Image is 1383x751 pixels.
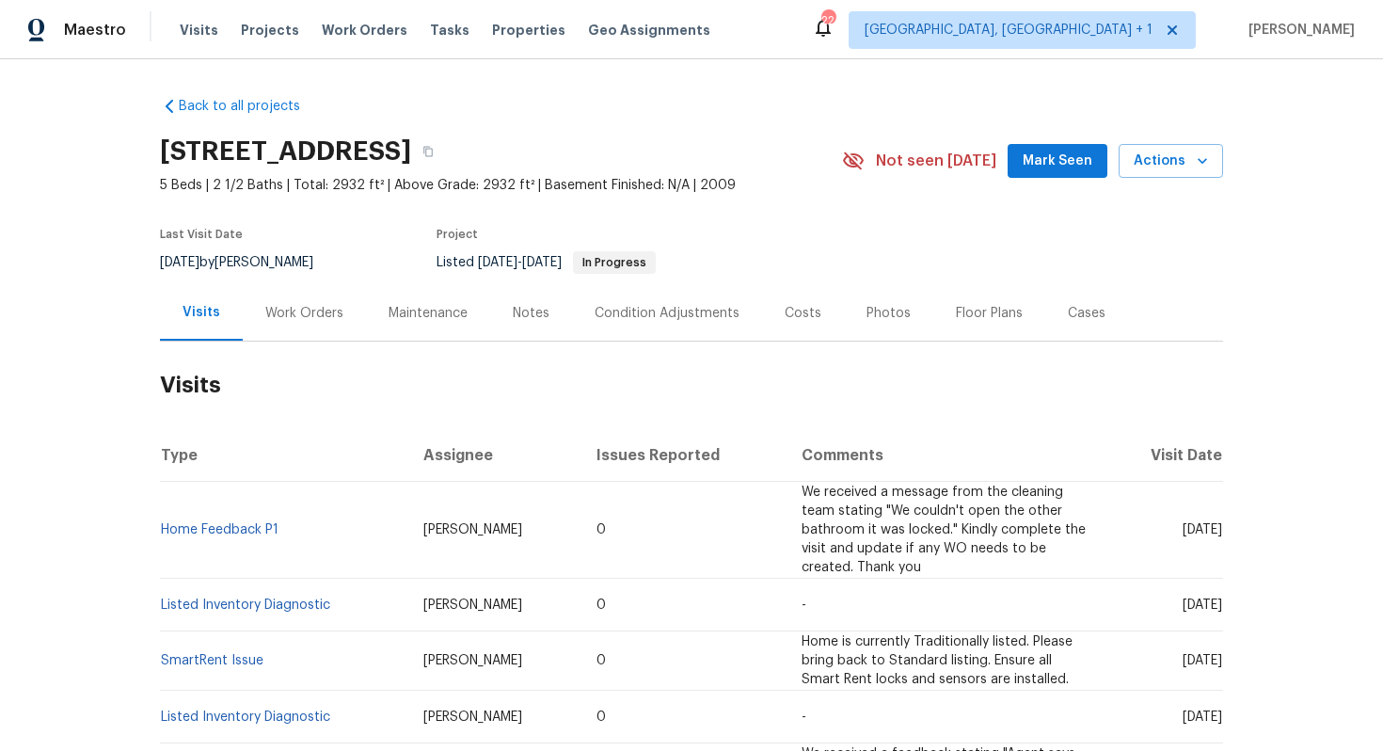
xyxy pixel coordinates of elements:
span: [GEOGRAPHIC_DATA], [GEOGRAPHIC_DATA] + 1 [865,21,1152,40]
span: Listed [437,256,656,269]
span: 0 [596,654,606,667]
span: [DATE] [522,256,562,269]
span: [PERSON_NAME] [1241,21,1355,40]
span: Maestro [64,21,126,40]
span: 0 [596,599,606,612]
span: Visits [180,21,218,40]
a: Listed Inventory Diagnostic [161,711,330,724]
span: - [478,256,562,269]
span: [PERSON_NAME] [423,599,522,612]
span: In Progress [575,257,654,268]
span: - [802,599,806,612]
button: Copy Address [411,135,445,168]
div: by [PERSON_NAME] [160,251,336,274]
h2: Visits [160,342,1223,429]
span: Last Visit Date [160,229,243,240]
span: Actions [1134,150,1208,173]
span: [DATE] [1183,711,1222,724]
th: Issues Reported [581,429,787,482]
span: [DATE] [1183,523,1222,536]
a: Listed Inventory Diagnostic [161,599,330,612]
div: Visits [183,303,220,322]
div: Floor Plans [956,304,1023,323]
div: Condition Adjustments [595,304,739,323]
a: SmartRent Issue [161,654,263,667]
span: [DATE] [160,256,199,269]
h2: [STREET_ADDRESS] [160,142,411,161]
span: We received a message from the cleaning team stating "We couldn't open the other bathroom it was ... [802,486,1086,574]
th: Assignee [408,429,581,482]
button: Actions [1119,144,1223,179]
span: Work Orders [322,21,407,40]
span: Not seen [DATE] [876,152,996,170]
span: 5 Beds | 2 1/2 Baths | Total: 2932 ft² | Above Grade: 2932 ft² | Basement Finished: N/A | 2009 [160,176,842,195]
div: Work Orders [265,304,343,323]
span: [PERSON_NAME] [423,654,522,667]
span: [DATE] [1183,599,1222,612]
div: 22 [821,11,835,30]
span: Project [437,229,478,240]
th: Visit Date [1105,429,1223,482]
span: [PERSON_NAME] [423,523,522,536]
a: Back to all projects [160,97,341,116]
div: Costs [785,304,821,323]
button: Mark Seen [1008,144,1107,179]
span: Geo Assignments [588,21,710,40]
span: Home is currently Traditionally listed. Please bring back to Standard listing. Ensure all Smart R... [802,635,1073,686]
span: Projects [241,21,299,40]
span: [PERSON_NAME] [423,711,522,724]
span: 0 [596,523,606,536]
div: Photos [866,304,911,323]
span: [DATE] [1183,654,1222,667]
span: - [802,711,806,724]
span: Properties [492,21,565,40]
div: Maintenance [389,304,468,323]
th: Comments [787,429,1105,482]
div: Notes [513,304,549,323]
a: Home Feedback P1 [161,523,278,536]
div: Cases [1068,304,1105,323]
th: Type [160,429,408,482]
span: Tasks [430,24,469,37]
span: [DATE] [478,256,517,269]
span: Mark Seen [1023,150,1092,173]
span: 0 [596,711,606,724]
